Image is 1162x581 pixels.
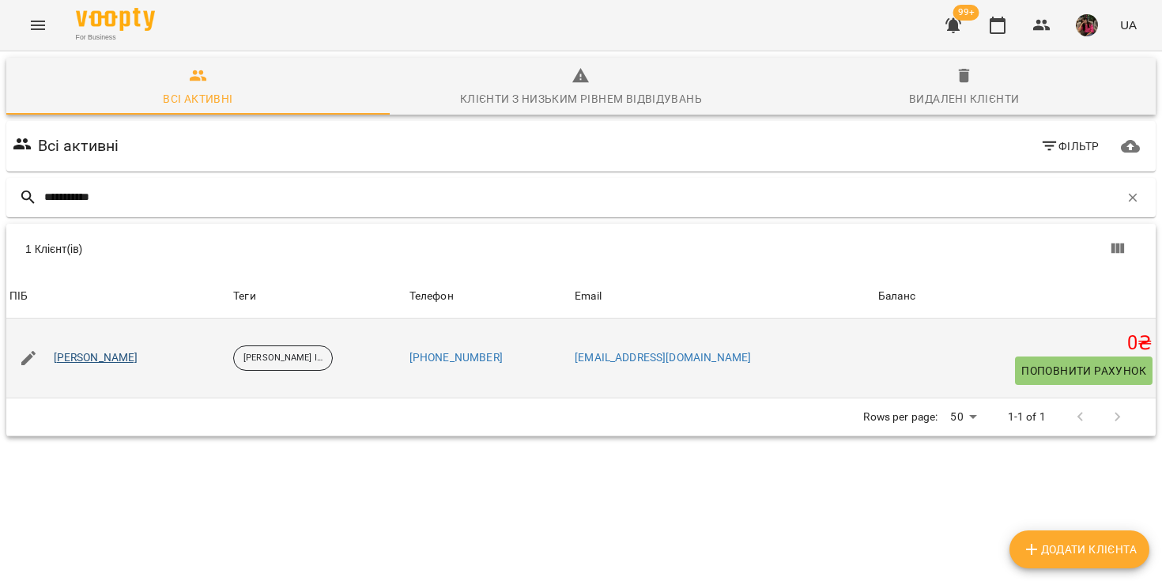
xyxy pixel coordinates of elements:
div: Теги [233,287,403,306]
div: 50 [944,406,982,428]
h6: Всі активні [38,134,119,158]
div: Email [575,287,602,306]
span: Email [575,287,872,306]
div: Table Toolbar [6,224,1156,274]
span: Додати клієнта [1022,540,1137,559]
button: Фільтр [1034,132,1106,160]
div: Sort [878,287,915,306]
p: [PERSON_NAME] ІНТ А2 ПН_СР 19_30 [243,352,323,365]
div: Sort [409,287,454,306]
span: For Business [76,32,155,43]
span: Поповнити рахунок [1021,361,1146,380]
span: Баланс [878,287,1153,306]
span: UA [1120,17,1137,33]
span: Телефон [409,287,568,306]
div: Клієнти з низьким рівнем відвідувань [460,89,702,108]
a: [PERSON_NAME] [54,350,138,366]
div: Sort [9,287,28,306]
div: 1 Клієнт(ів) [25,241,590,257]
a: [PHONE_NUMBER] [409,351,503,364]
span: 99+ [953,5,979,21]
p: Rows per page: [863,409,938,425]
span: ПІБ [9,287,227,306]
div: Sort [575,287,602,306]
a: [EMAIL_ADDRESS][DOMAIN_NAME] [575,351,751,364]
div: Телефон [409,287,454,306]
button: Додати клієнта [1009,530,1149,568]
h5: 0 ₴ [878,331,1153,356]
img: Voopty Logo [76,8,155,31]
button: UA [1114,10,1143,40]
button: Поповнити рахунок [1015,357,1153,385]
div: [PERSON_NAME] ІНТ А2 ПН_СР 19_30 [233,345,333,371]
div: Баланс [878,287,915,306]
button: Menu [19,6,57,44]
button: Показати колонки [1099,230,1137,268]
div: Всі активні [163,89,232,108]
img: 7105fa523d679504fad829f6fcf794f1.JPG [1076,14,1098,36]
p: 1-1 of 1 [1008,409,1046,425]
div: Видалені клієнти [909,89,1019,108]
span: Фільтр [1040,137,1100,156]
div: ПІБ [9,287,28,306]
